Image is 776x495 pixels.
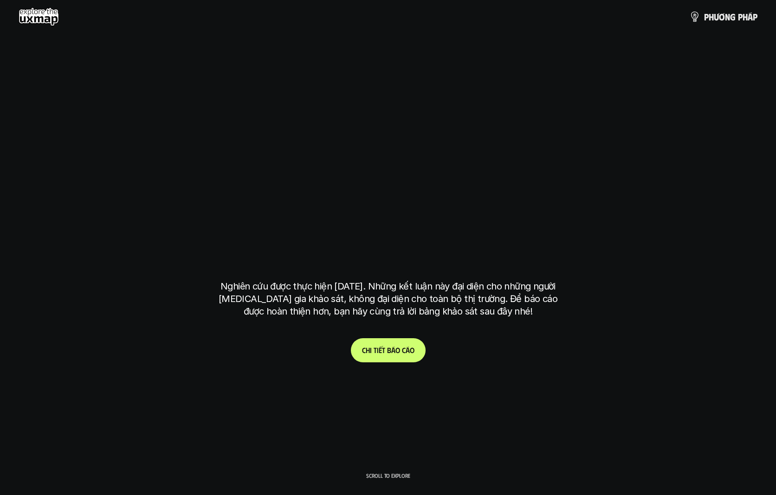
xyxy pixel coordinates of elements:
[395,346,400,354] span: o
[738,12,743,22] span: p
[214,280,562,318] p: Nghiên cứu được thực hiện [DATE]. Những kết luận này đại diện cho những người [MEDICAL_DATA] gia ...
[730,12,736,22] span: g
[410,346,414,354] span: o
[689,7,757,26] a: phươngpháp
[725,12,730,22] span: n
[402,346,406,354] span: c
[362,346,366,354] span: C
[223,221,554,260] h1: tại [GEOGRAPHIC_DATA]
[387,346,391,354] span: b
[753,12,757,22] span: p
[219,148,557,186] h1: phạm vi công việc của
[374,346,377,354] span: t
[366,346,370,354] span: h
[748,12,753,22] span: á
[714,12,719,22] span: ư
[704,12,709,22] span: p
[743,12,748,22] span: h
[382,346,385,354] span: t
[709,12,714,22] span: h
[377,346,379,354] span: i
[356,124,427,135] h6: Kết quả nghiên cứu
[391,346,395,354] span: á
[719,12,725,22] span: ơ
[370,346,372,354] span: i
[379,346,382,354] span: ế
[406,346,410,354] span: á
[366,472,410,479] p: Scroll to explore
